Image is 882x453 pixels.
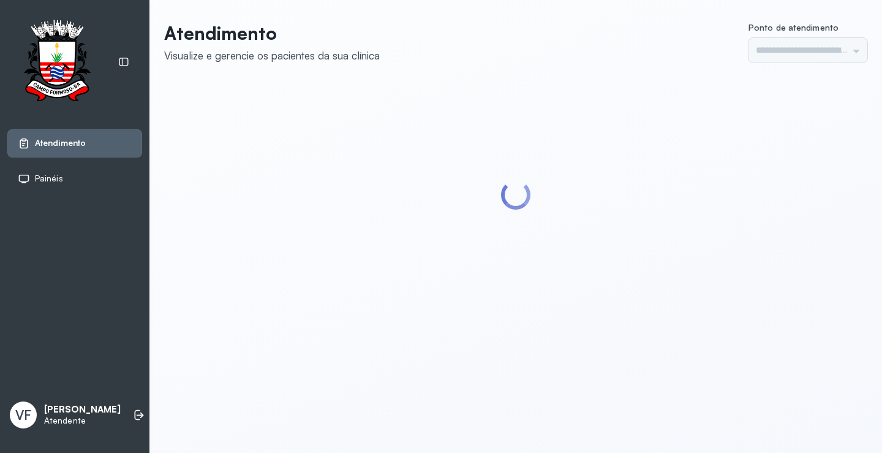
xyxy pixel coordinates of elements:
[13,20,101,105] img: Logotipo do estabelecimento
[35,173,63,184] span: Painéis
[164,22,380,44] p: Atendimento
[44,404,121,416] p: [PERSON_NAME]
[35,138,86,148] span: Atendimento
[44,416,121,426] p: Atendente
[15,407,31,423] span: VF
[18,137,132,150] a: Atendimento
[748,22,839,32] span: Ponto de atendimento
[164,49,380,62] div: Visualize e gerencie os pacientes da sua clínica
